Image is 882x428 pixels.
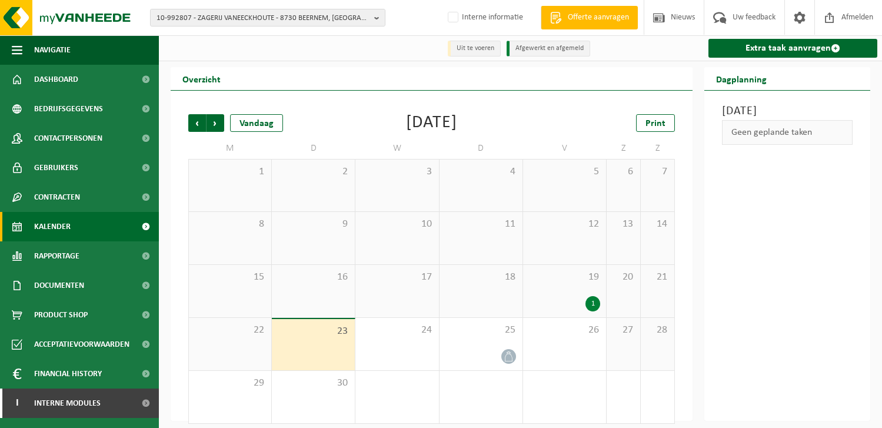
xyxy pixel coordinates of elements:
[34,183,80,212] span: Contracten
[278,377,349,390] span: 30
[34,212,71,241] span: Kalender
[34,153,78,183] span: Gebruikers
[171,67,232,90] h2: Overzicht
[529,165,600,178] span: 5
[361,271,432,284] span: 17
[445,271,517,284] span: 18
[541,6,638,29] a: Offerte aanvragen
[529,324,600,337] span: 26
[34,124,102,153] span: Contactpersonen
[278,165,349,178] span: 2
[361,218,432,231] span: 10
[641,138,675,159] td: Z
[34,94,103,124] span: Bedrijfsgegevens
[448,41,501,57] li: Uit te voeren
[445,218,517,231] span: 11
[278,271,349,284] span: 16
[195,165,265,178] span: 1
[34,271,84,300] span: Documenten
[585,296,600,311] div: 1
[188,138,272,159] td: M
[355,138,439,159] td: W
[195,377,265,390] span: 29
[565,12,632,24] span: Offerte aanvragen
[34,241,79,271] span: Rapportage
[507,41,590,57] li: Afgewerkt en afgemeld
[195,324,265,337] span: 22
[34,300,88,330] span: Product Shop
[647,165,668,178] span: 7
[647,218,668,231] span: 14
[188,114,206,132] span: Vorige
[704,67,778,90] h2: Dagplanning
[647,271,668,284] span: 21
[445,165,517,178] span: 4
[34,35,71,65] span: Navigatie
[230,114,283,132] div: Vandaag
[529,218,600,231] span: 12
[34,65,78,94] span: Dashboard
[647,324,668,337] span: 28
[440,138,523,159] td: D
[529,271,600,284] span: 19
[722,120,853,145] div: Geen geplande taken
[636,114,675,132] a: Print
[406,114,457,132] div: [DATE]
[722,102,853,120] h3: [DATE]
[12,389,22,418] span: I
[34,359,102,389] span: Financial History
[613,218,634,231] span: 13
[272,138,355,159] td: D
[150,9,385,26] button: 10-992807 - ZAGERIJ VANEECKHOUTE - 8730 BEERNEM, [GEOGRAPHIC_DATA]
[278,218,349,231] span: 9
[361,165,432,178] span: 3
[195,271,265,284] span: 15
[613,165,634,178] span: 6
[645,119,665,128] span: Print
[445,9,523,26] label: Interne informatie
[207,114,224,132] span: Volgende
[445,324,517,337] span: 25
[607,138,641,159] td: Z
[278,325,349,338] span: 23
[613,271,634,284] span: 20
[34,330,129,359] span: Acceptatievoorwaarden
[34,389,101,418] span: Interne modules
[195,218,265,231] span: 8
[523,138,607,159] td: V
[708,39,877,58] a: Extra taak aanvragen
[157,9,370,27] span: 10-992807 - ZAGERIJ VANEECKHOUTE - 8730 BEERNEM, [GEOGRAPHIC_DATA]
[361,324,432,337] span: 24
[613,324,634,337] span: 27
